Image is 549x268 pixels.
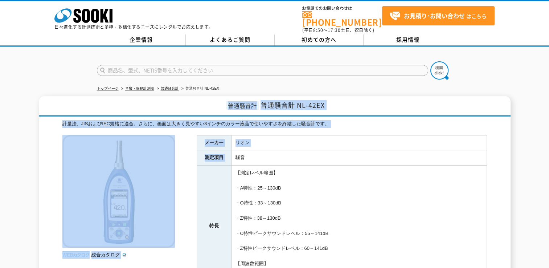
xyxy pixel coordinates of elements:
[54,25,213,29] p: 日々進化する計測技術と多種・多様化するニーズにレンタルでお応えします。
[232,135,487,150] td: リオン
[302,11,382,26] a: [PHONE_NUMBER]
[302,36,336,44] span: 初めての方へ
[97,65,428,76] input: 商品名、型式、NETIS番号を入力してください
[197,135,232,150] th: メーカー
[275,34,364,45] a: 初めての方へ
[91,252,127,257] a: 総合カタログ
[328,27,341,33] span: 17:30
[62,135,175,248] img: 普通騒音計 NL-42EX
[389,11,487,21] span: はこちら
[161,86,179,90] a: 普通騒音計
[197,150,232,166] th: 測定項目
[404,11,465,20] strong: お見積り･お問い合わせ
[364,34,452,45] a: 採用情報
[261,100,325,110] span: 普通騒音計 NL-42EX
[62,120,487,128] div: 計量法、JISおよびIEC規格に適合。さらに、画面は大きく見やすい3インチのカラー液晶で使いやすさを終結した騒音計です。
[62,251,90,259] img: webカタログ
[232,150,487,166] td: 騒音
[125,86,154,90] a: 音響・振動計測器
[180,85,219,93] li: 普通騒音計 NL-42EX
[382,6,495,25] a: お見積り･お問い合わせはこちら
[430,61,448,80] img: btn_search.png
[226,101,259,110] span: 普通騒音計
[302,6,382,11] span: お電話でのお問い合わせは
[97,34,186,45] a: 企業情報
[186,34,275,45] a: よくあるご質問
[97,86,119,90] a: トップページ
[302,27,374,33] span: (平日 ～ 土日、祝日除く)
[313,27,323,33] span: 8:50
